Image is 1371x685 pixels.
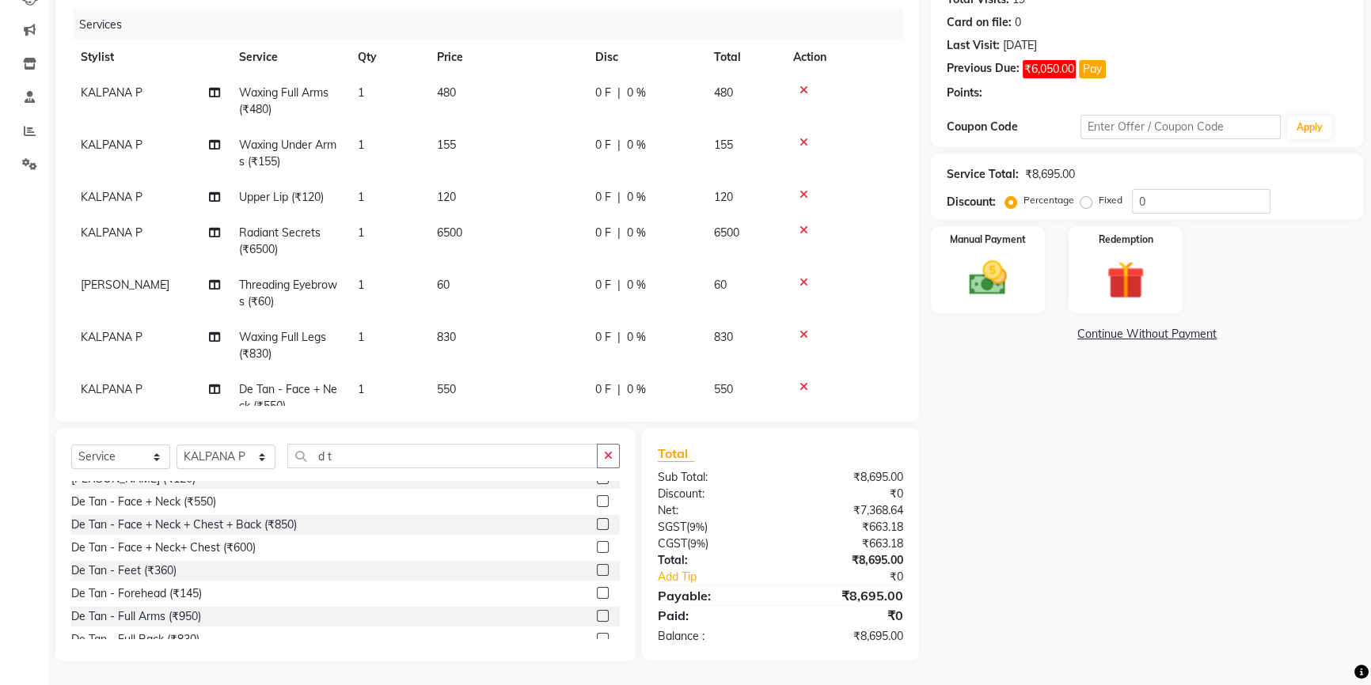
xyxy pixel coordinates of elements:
[437,138,456,152] span: 155
[1080,115,1281,139] input: Enter Offer / Coupon Code
[239,85,329,116] span: Waxing Full Arms (₹480)
[617,137,621,153] span: |
[71,562,177,579] div: De Tan - Feet (₹360)
[595,189,611,206] span: 0 F
[595,137,611,153] span: 0 F
[714,225,739,240] span: 6500
[595,277,611,293] span: 0 F
[780,502,915,519] div: ₹7,368.64
[1003,37,1037,54] div: [DATE]
[780,552,915,569] div: ₹8,695.00
[646,586,780,605] div: Payable:
[646,536,780,552] div: ( )
[81,225,142,240] span: KALPANA P
[1095,256,1156,304] img: _gift.svg
[947,119,1080,135] div: Coupon Code
[714,382,733,396] span: 550
[358,330,364,344] span: 1
[595,381,611,398] span: 0 F
[595,225,611,241] span: 0 F
[81,190,142,204] span: KALPANA P
[71,585,202,602] div: De Tan - Forehead (₹145)
[780,486,915,502] div: ₹0
[586,40,704,75] th: Disc
[437,382,456,396] span: 550
[71,494,216,510] div: De Tan - Face + Neck (₹550)
[239,382,337,413] span: De Tan - Face + Neck (₹550)
[947,85,982,101] div: Points:
[690,537,705,550] span: 9%
[71,517,297,533] div: De Tan - Face + Neck + Chest + Back (₹850)
[1025,166,1075,183] div: ₹8,695.00
[71,539,256,556] div: De Tan - Face + Neck+ Chest (₹600)
[81,382,142,396] span: KALPANA P
[957,256,1019,300] img: _cash.svg
[71,631,199,648] div: De Tan - Full Back (₹830)
[658,445,694,462] span: Total
[595,85,611,101] span: 0 F
[1099,233,1153,247] label: Redemption
[437,278,450,292] span: 60
[714,278,727,292] span: 60
[646,486,780,502] div: Discount:
[71,40,230,75] th: Stylist
[947,37,1000,54] div: Last Visit:
[646,628,780,645] div: Balance :
[646,502,780,519] div: Net:
[1015,14,1021,31] div: 0
[617,329,621,346] span: |
[1099,193,1122,207] label: Fixed
[617,225,621,241] span: |
[81,138,142,152] span: KALPANA P
[437,85,456,100] span: 480
[437,190,456,204] span: 120
[714,190,733,204] span: 120
[358,225,364,240] span: 1
[714,85,733,100] span: 480
[627,277,646,293] span: 0 %
[780,586,915,605] div: ₹8,695.00
[595,329,611,346] span: 0 F
[689,520,704,533] span: 9%
[947,60,1020,78] div: Previous Due:
[646,606,780,625] div: Paid:
[646,569,803,585] a: Add Tip
[950,233,1026,247] label: Manual Payment
[704,40,784,75] th: Total
[780,469,915,486] div: ₹8,695.00
[646,519,780,536] div: ( )
[1024,193,1074,207] label: Percentage
[71,608,201,625] div: De Tan - Full Arms (₹950)
[617,189,621,206] span: |
[1287,115,1332,139] button: Apply
[239,190,324,204] span: Upper Lip (₹120)
[627,189,646,206] span: 0 %
[437,225,462,240] span: 6500
[73,10,915,40] div: Services
[803,569,915,585] div: ₹0
[646,469,780,486] div: Sub Total:
[239,278,337,308] span: Threading Eyebrows (₹60)
[81,278,169,292] span: [PERSON_NAME]
[239,225,321,256] span: Radiant Secrets (₹6500)
[627,329,646,346] span: 0 %
[714,330,733,344] span: 830
[780,606,915,625] div: ₹0
[239,138,336,168] span: Waxing Under Arms (₹155)
[358,138,364,152] span: 1
[1079,60,1106,78] button: Pay
[81,85,142,100] span: KALPANA P
[1023,60,1076,78] span: ₹6,050.00
[230,40,348,75] th: Service
[627,85,646,101] span: 0 %
[287,444,598,468] input: Search or Scan
[658,520,686,534] span: SGST
[714,138,733,152] span: 155
[947,14,1012,31] div: Card on file:
[934,326,1360,342] a: Continue Without Payment
[358,382,364,396] span: 1
[627,381,646,398] span: 0 %
[239,330,326,361] span: Waxing Full Legs (₹830)
[780,519,915,536] div: ₹663.18
[358,190,364,204] span: 1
